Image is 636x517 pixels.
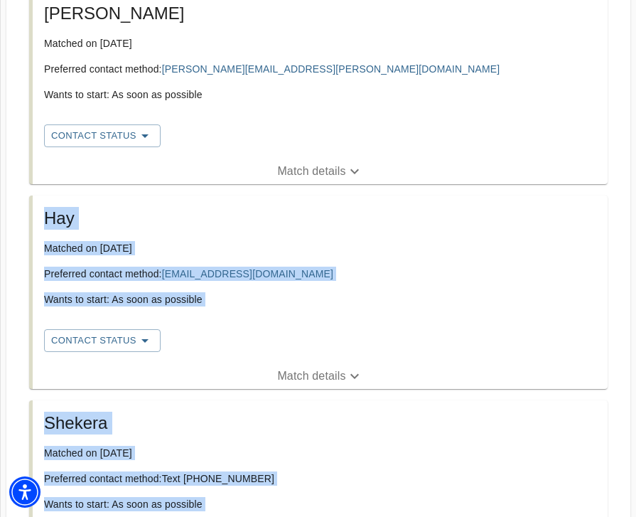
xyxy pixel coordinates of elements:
div: Accessibility Menu [9,476,41,508]
p: Preferred contact method: Text [PHONE_NUMBER] [44,471,596,486]
h5: Shekera [44,412,596,435]
span: Contact Status [51,332,153,349]
p: Matched on [DATE] [44,446,596,460]
p: Matched on [DATE] [44,241,596,255]
h5: [PERSON_NAME] [44,2,596,25]
p: Wants to start: As soon as possible [44,497,596,511]
a: [PERSON_NAME][EMAIL_ADDRESS][PERSON_NAME][DOMAIN_NAME] [162,63,500,75]
a: [EMAIL_ADDRESS][DOMAIN_NAME] [162,268,333,279]
p: Match details [277,163,345,180]
span: Contact Status [51,127,153,144]
button: Contact Status [44,124,161,147]
p: Preferred contact method: [44,267,596,281]
p: Preferred contact method: [44,62,596,76]
p: Wants to start: As soon as possible [44,292,596,307]
button: Match details [33,159,608,184]
p: Wants to start: As soon as possible [44,87,596,102]
h5: Hay [44,207,596,230]
button: Match details [33,363,608,389]
p: Matched on [DATE] [44,36,596,50]
p: Match details [277,368,345,385]
button: Contact Status [44,329,161,352]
